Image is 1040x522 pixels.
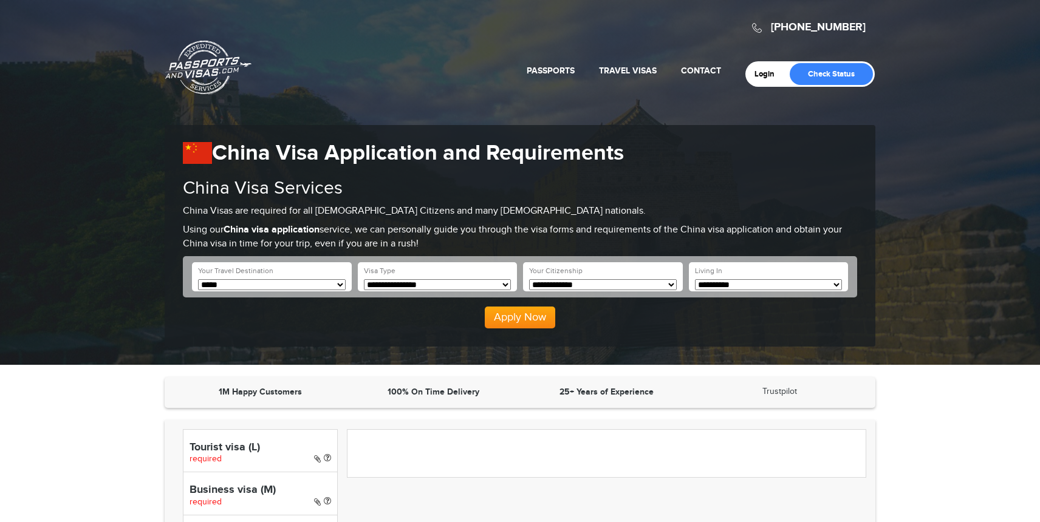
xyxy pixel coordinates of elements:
[183,223,857,251] p: Using our service, we can personally guide you through the visa forms and requirements of the Chi...
[165,40,251,95] a: Passports & [DOMAIN_NAME]
[190,454,222,464] span: required
[599,66,657,76] a: Travel Visas
[527,66,575,76] a: Passports
[485,307,555,328] button: Apply Now
[388,387,479,397] strong: 100% On Time Delivery
[529,266,583,276] label: Your Citizenship
[771,21,866,34] a: [PHONE_NUMBER]
[190,442,331,454] h4: Tourist visa (L)
[183,140,857,166] h1: China Visa Application and Requirements
[314,498,321,506] i: Paper Visa
[681,66,721,76] a: Contact
[754,69,783,79] a: Login
[183,205,857,219] p: China Visas are required for all [DEMOGRAPHIC_DATA] Citizens and many [DEMOGRAPHIC_DATA] nationals.
[695,266,722,276] label: Living In
[790,63,873,85] a: Check Status
[219,387,302,397] strong: 1M Happy Customers
[224,224,320,236] strong: China visa application
[190,484,331,497] h4: Business visa (M)
[183,178,857,198] h2: China Visa Services
[762,387,797,396] a: Trustpilot
[314,455,321,463] i: Paper Visa
[190,497,222,507] span: required
[559,387,654,397] strong: 25+ Years of Experience
[364,266,395,276] label: Visa Type
[198,266,273,276] label: Your Travel Destination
